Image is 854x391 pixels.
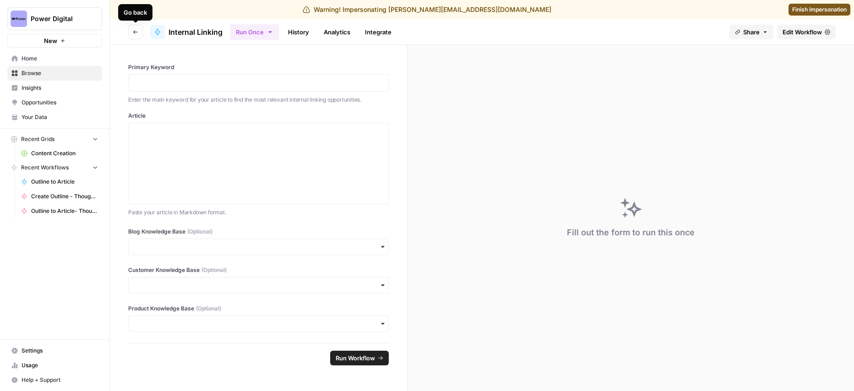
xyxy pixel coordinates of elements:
a: Your Data [7,110,102,125]
button: Help + Support [7,373,102,387]
button: Share [729,25,773,39]
a: Opportunities [7,95,102,110]
span: Power Digital [31,14,86,23]
span: (Optional) [201,266,227,274]
p: Enter the main keyword for your article to find the most relevant internal linking opportunities. [128,95,389,104]
span: Help + Support [22,376,98,384]
label: Article [128,112,389,120]
a: Analytics [318,25,356,39]
button: Recent Grids [7,132,102,146]
a: Home [7,51,102,66]
a: Content Creation [17,146,102,161]
button: Workspace: Power Digital [7,7,102,30]
label: Customer Knowledge Base [128,266,389,274]
div: Warning! Impersonating [PERSON_NAME][EMAIL_ADDRESS][DOMAIN_NAME] [303,5,551,14]
a: Insights [7,81,102,95]
a: History [283,25,315,39]
span: Your Data [22,113,98,121]
a: Settings [7,343,102,358]
a: Outline to Article [17,174,102,189]
button: Recent Workflows [7,161,102,174]
div: Go back [124,8,147,17]
button: New [7,34,102,48]
div: Fill out the form to run this once [567,226,695,239]
span: Outline to Article [31,178,98,186]
span: Internal Linking [169,27,223,38]
p: Paste your article in Markdown format. [128,208,389,217]
span: Share [743,27,760,37]
span: Insights [22,84,98,92]
span: Recent Grids [21,135,54,143]
span: Run Workflow [336,353,375,363]
span: Finish impersonation [792,5,847,14]
label: Blog Knowledge Base [128,228,389,236]
span: Outline to Article- Thought Leadership [31,207,98,215]
a: Integrate [359,25,397,39]
span: Edit Workflow [783,27,822,37]
a: Finish impersonation [789,4,850,16]
a: Create Outline - Thought Leadership [17,189,102,204]
span: (Optional) [187,228,212,236]
span: Settings [22,347,98,355]
span: Home [22,54,98,63]
span: Content Creation [31,149,98,157]
a: Internal Linking [150,25,223,39]
span: Opportunities [22,98,98,107]
a: Usage [7,358,102,373]
a: Edit Workflow [777,25,836,39]
label: Product Knowledge Base [128,304,389,313]
span: (Optional) [196,304,221,313]
span: Browse [22,69,98,77]
span: Recent Workflows [21,163,69,172]
a: Outline to Article- Thought Leadership [17,204,102,218]
button: Run Workflow [330,351,389,365]
span: New [44,36,57,45]
button: Run Once [230,24,279,40]
span: Create Outline - Thought Leadership [31,192,98,201]
a: Browse [7,66,102,81]
label: Primary Keyword [128,63,389,71]
img: Power Digital Logo [11,11,27,27]
span: Usage [22,361,98,369]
